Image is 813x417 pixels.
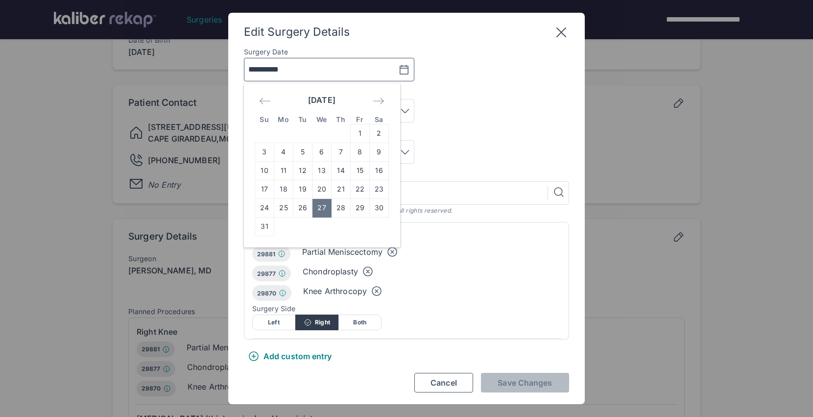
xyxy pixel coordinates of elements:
img: Info.77c6ff0b.svg [278,270,286,277]
td: Monday, August 11, 2025 [274,161,293,180]
td: Friday, August 29, 2025 [351,198,370,217]
small: Su [260,115,269,123]
td: Monday, August 25, 2025 [274,198,293,217]
label: Surgery Center [244,130,569,138]
td: Sunday, August 17, 2025 [255,180,274,198]
div: 29881 [252,246,290,262]
td: Sunday, August 10, 2025 [255,161,274,180]
label: Surgeon [244,89,569,97]
div: Move backward to switch to the previous month. [255,92,275,110]
td: Thursday, August 7, 2025 [332,143,351,161]
div: Chondroplasty [303,266,358,277]
td: Saturday, August 2, 2025 [370,124,389,143]
div: Surgery Date [244,48,288,56]
td: Saturday, August 30, 2025 [370,198,389,217]
img: Info.77c6ff0b.svg [279,289,287,297]
td: Saturday, August 16, 2025 [370,161,389,180]
td: Tuesday, August 12, 2025 [293,161,312,180]
div: Surgery Side [252,305,561,313]
td: Thursday, August 28, 2025 [332,198,351,217]
small: We [316,115,327,123]
div: 29877 [252,266,291,281]
div: Partial Meniscectomy [302,246,383,258]
div: Both [338,315,382,330]
td: Thursday, August 21, 2025 [332,180,351,198]
span: Cancel [430,378,457,388]
td: Tuesday, August 19, 2025 [293,180,312,198]
img: Info.77c6ff0b.svg [278,250,286,258]
div: CPT copyright 2021 American Medical Association. All rights reserved. [244,207,569,215]
small: Mo [278,115,289,123]
small: Th [336,115,345,123]
div: Calendar [244,83,400,247]
td: Friday, August 15, 2025 [351,161,370,180]
div: Knee Arthrocopy [303,285,367,297]
span: Edit Surgery Details [244,25,350,39]
td: Wednesday, August 13, 2025 [312,161,332,180]
td: Wednesday, August 20, 2025 [312,180,332,198]
small: Fr [356,115,363,123]
div: Move forward to switch to the next month. [368,92,389,110]
td: Friday, August 1, 2025 [351,124,370,143]
td: Sunday, August 24, 2025 [255,198,274,217]
input: MM/DD/YYYY [248,64,323,75]
div: Knee [252,230,561,242]
div: Left [252,315,295,330]
td: Monday, August 18, 2025 [274,180,293,198]
td: Sunday, August 31, 2025 [255,217,274,236]
td: Friday, August 22, 2025 [351,180,370,198]
td: Friday, August 8, 2025 [351,143,370,161]
strong: [DATE] [308,95,335,105]
span: Save Changes [498,378,552,388]
td: Thursday, August 14, 2025 [332,161,351,180]
td: Tuesday, August 5, 2025 [293,143,312,161]
td: Saturday, August 23, 2025 [370,180,389,198]
button: Cancel [414,373,473,392]
button: Save Changes [481,373,569,392]
td: Wednesday, August 6, 2025 [312,143,332,161]
td: Selected. Wednesday, August 27, 2025 [312,198,332,217]
td: Sunday, August 3, 2025 [255,143,274,161]
div: 29870 [252,285,291,301]
small: Tu [298,115,307,123]
small: Sa [375,115,383,123]
div: Add Procedure [244,172,569,179]
td: Monday, August 4, 2025 [274,143,293,161]
td: Saturday, August 9, 2025 [370,143,389,161]
div: Right [295,315,338,330]
div: Add custom entry [248,350,332,362]
td: Tuesday, August 26, 2025 [293,198,312,217]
